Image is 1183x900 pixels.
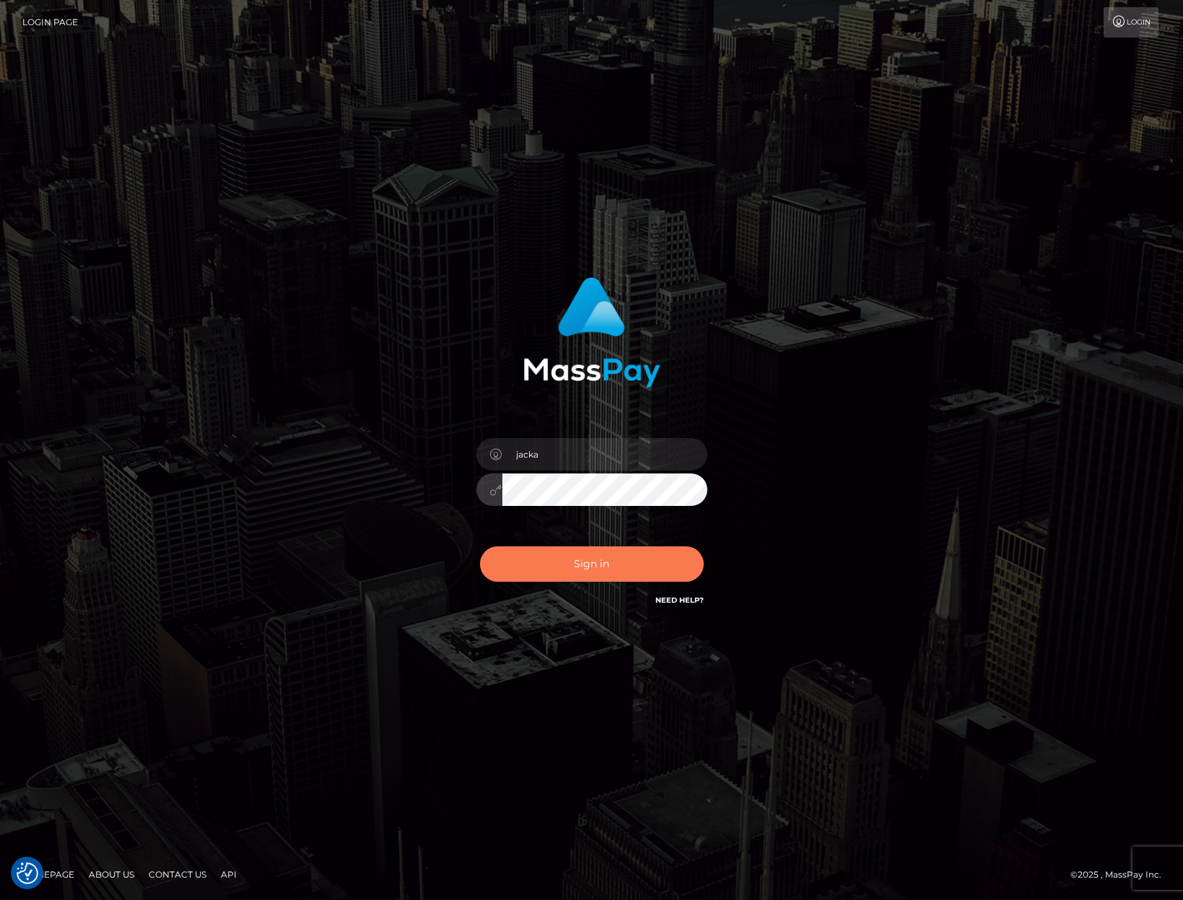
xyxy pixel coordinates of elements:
[215,863,243,886] a: API
[502,438,707,471] input: Username...
[655,595,704,605] a: Need Help?
[143,863,212,886] a: Contact Us
[17,862,38,884] img: Revisit consent button
[480,546,704,582] button: Sign in
[83,863,140,886] a: About Us
[1070,867,1172,883] div: © 2025 , MassPay Inc.
[1104,7,1158,38] a: Login
[22,7,78,38] a: Login Page
[16,863,80,886] a: Homepage
[17,862,38,884] button: Consent Preferences
[523,277,660,388] img: MassPay Login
